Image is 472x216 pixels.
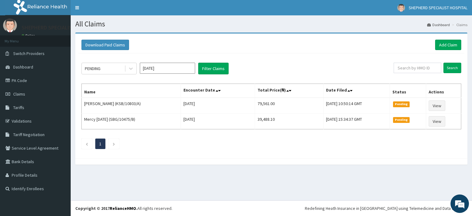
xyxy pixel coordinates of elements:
div: Redefining Heath Insurance in [GEOGRAPHIC_DATA] using Telemedicine and Data Science! [305,205,467,211]
strong: Copyright © 2017 . [75,206,137,211]
th: Status [390,84,426,98]
img: User Image [3,18,17,32]
th: Encounter Date [181,84,255,98]
input: Select Month and Year [140,63,195,74]
a: Dashboard [427,22,450,27]
a: View [429,116,445,127]
span: Tariffs [13,105,24,110]
span: Dashboard [13,64,33,70]
th: Name [82,84,181,98]
a: Add Claim [435,40,461,50]
td: 79,561.00 [255,98,323,114]
a: RelianceHMO [110,206,136,211]
td: Mercy [DATE] (SBG/10475/B) [82,114,181,129]
a: Page 1 is your current page [99,141,101,147]
li: Claims [450,22,467,27]
span: Tariff Negotiation [13,132,45,137]
span: Switch Providers [13,51,45,56]
input: Search by HMO ID [394,63,441,73]
a: View [429,100,445,111]
td: [PERSON_NAME] (KSB/10803/A) [82,98,181,114]
button: Filter Claims [198,63,229,74]
div: PENDING [85,65,100,72]
p: SHEPHERD SPECIALIST HOSPITAL [22,25,101,30]
span: SHEPHERD SPECIALIST HOSPITAL [409,5,467,10]
footer: All rights reserved. [71,200,472,216]
td: [DATE] 15:34:37 GMT [324,114,390,129]
span: Claims [13,91,25,97]
th: Actions [426,84,461,98]
img: User Image [397,4,405,12]
td: 39,488.10 [255,114,323,129]
h1: All Claims [75,20,467,28]
th: Total Price(₦) [255,84,323,98]
input: Search [443,63,461,73]
span: Pending [393,101,410,107]
td: [DATE] 10:50:14 GMT [324,98,390,114]
th: Date Filed [324,84,390,98]
a: Online [22,33,36,38]
a: Next page [112,141,115,147]
a: Previous page [85,141,88,147]
td: [DATE] [181,98,255,114]
span: Pending [393,117,410,123]
button: Download Paid Claims [81,40,129,50]
td: [DATE] [181,114,255,129]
